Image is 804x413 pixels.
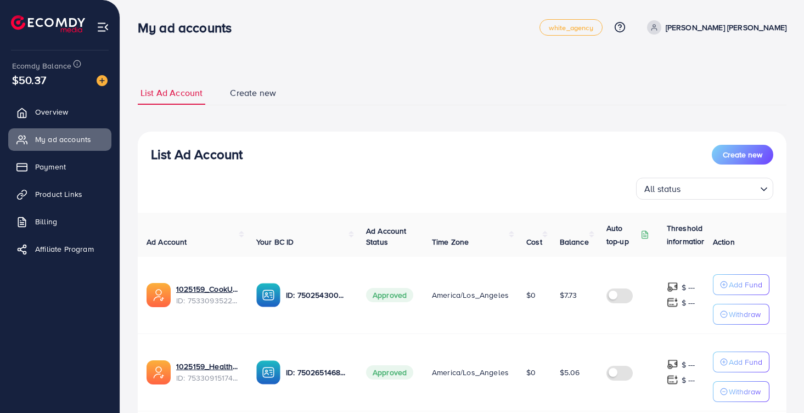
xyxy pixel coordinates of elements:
[147,360,171,384] img: ic-ads-acc.e4c84228.svg
[147,283,171,307] img: ic-ads-acc.e4c84228.svg
[35,106,68,117] span: Overview
[8,128,111,150] a: My ad accounts
[526,236,542,247] span: Cost
[560,236,589,247] span: Balance
[560,367,580,378] span: $5.06
[729,278,762,291] p: Add Fund
[713,304,769,325] button: Withdraw
[151,146,243,162] h3: List Ad Account
[682,374,695,387] p: $ ---
[560,290,577,301] span: $7.73
[256,236,294,247] span: Your BC ID
[366,365,413,380] span: Approved
[8,238,111,260] a: Affiliate Program
[176,361,239,383] div: <span class='underline'>1025159_Healthy Vibrant Living_1753934588845</span></br>7533091517477666817
[12,60,71,71] span: Ecomdy Balance
[667,222,721,248] p: Threshold information
[729,308,761,321] p: Withdraw
[230,87,276,99] span: Create new
[757,364,796,405] iframe: Chat
[667,297,678,308] img: top-up amount
[684,179,756,197] input: Search for option
[35,161,66,172] span: Payment
[35,189,82,200] span: Product Links
[8,211,111,233] a: Billing
[432,290,509,301] span: America/Los_Angeles
[138,20,240,36] h3: My ad accounts
[712,145,773,165] button: Create new
[682,296,695,309] p: $ ---
[366,288,413,302] span: Approved
[256,360,280,384] img: ic-ba-acc.ded83a64.svg
[682,281,695,294] p: $ ---
[642,181,683,197] span: All status
[176,284,239,295] a: 1025159_CookURC Essentials_1753935022025
[97,75,108,86] img: image
[176,295,239,306] span: ID: 7533093522495029249
[12,72,46,88] span: $50.37
[97,21,109,33] img: menu
[8,156,111,178] a: Payment
[176,361,239,372] a: 1025159_Healthy Vibrant Living_1753934588845
[526,367,536,378] span: $0
[667,359,678,370] img: top-up amount
[667,374,678,386] img: top-up amount
[636,178,773,200] div: Search for option
[526,290,536,301] span: $0
[606,222,638,248] p: Auto top-up
[713,381,769,402] button: Withdraw
[147,236,187,247] span: Ad Account
[176,284,239,306] div: <span class='underline'>1025159_CookURC Essentials_1753935022025</span></br>7533093522495029249
[723,149,762,160] span: Create new
[176,372,239,383] span: ID: 7533091517477666817
[35,134,91,145] span: My ad accounts
[11,15,85,32] img: logo
[666,21,786,34] p: [PERSON_NAME] [PERSON_NAME]
[643,20,786,35] a: [PERSON_NAME] [PERSON_NAME]
[286,288,348,302] p: ID: 7502543000648794128
[729,385,761,398] p: Withdraw
[8,183,111,205] a: Product Links
[713,236,735,247] span: Action
[432,367,509,378] span: America/Los_Angeles
[8,101,111,123] a: Overview
[713,352,769,372] button: Add Fund
[366,225,407,247] span: Ad Account Status
[682,358,695,371] p: $ ---
[539,19,603,36] a: white_agency
[432,236,469,247] span: Time Zone
[35,244,94,254] span: Affiliate Program
[713,274,769,295] button: Add Fund
[729,355,762,369] p: Add Fund
[549,24,593,31] span: white_agency
[35,216,57,227] span: Billing
[140,87,203,99] span: List Ad Account
[286,366,348,379] p: ID: 7502651468420317191
[667,281,678,293] img: top-up amount
[256,283,280,307] img: ic-ba-acc.ded83a64.svg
